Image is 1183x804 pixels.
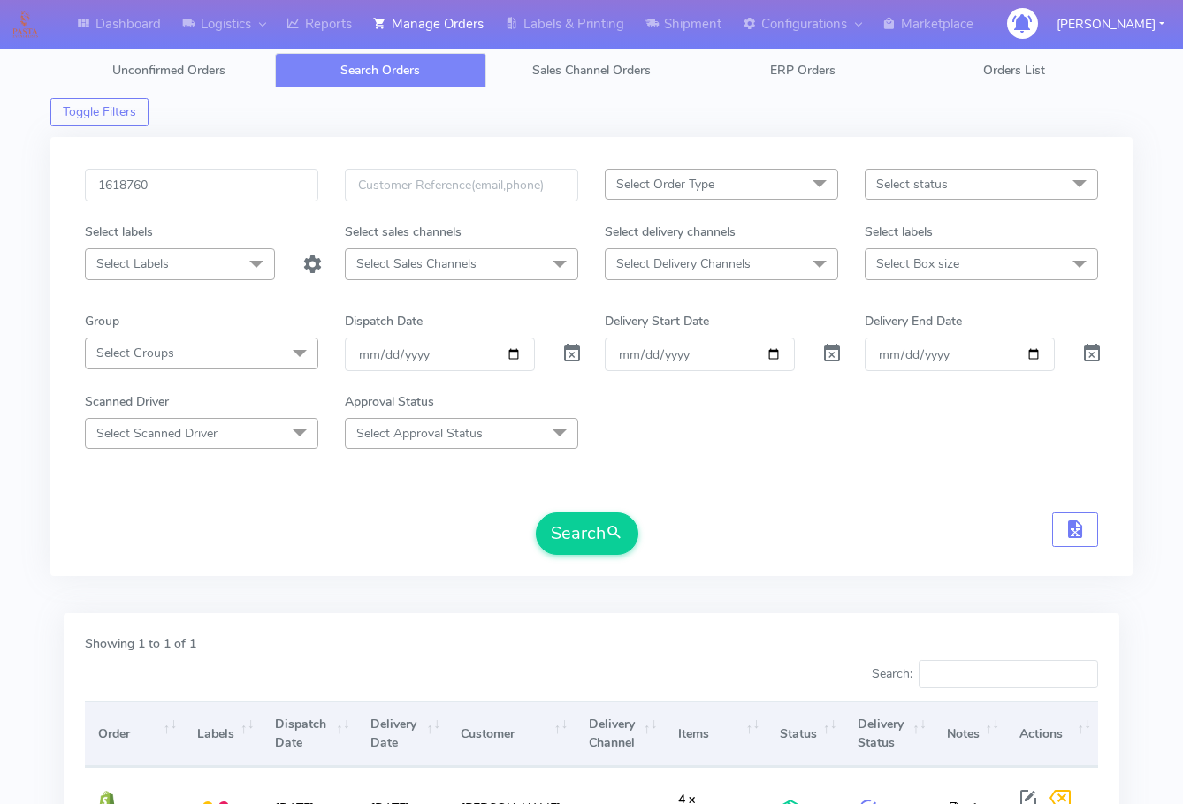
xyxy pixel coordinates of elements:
[85,223,153,241] label: Select labels
[1006,701,1098,767] th: Actions: activate to sort column ascending
[184,701,261,767] th: Labels: activate to sort column ascending
[447,701,575,767] th: Customer: activate to sort column ascending
[356,425,483,442] span: Select Approval Status
[865,223,933,241] label: Select labels
[934,701,1006,767] th: Notes: activate to sort column ascending
[64,53,1119,87] ul: Tabs
[345,392,434,411] label: Approval Status
[85,634,196,653] label: Showing 1 to 1 of 1
[85,392,169,411] label: Scanned Driver
[345,223,462,241] label: Select sales channels
[85,312,119,330] label: Group
[919,660,1098,688] input: Search:
[872,660,1098,688] label: Search:
[261,701,356,767] th: Dispatch Date: activate to sort column ascending
[340,62,420,79] span: Search Orders
[345,312,423,330] label: Dispatch Date
[357,701,447,767] th: Delivery Date: activate to sort column ascending
[356,255,477,272] span: Select Sales Channels
[96,345,174,361] span: Select Groups
[983,62,1045,79] span: Orders List
[876,176,948,193] span: Select status
[85,701,184,767] th: Order: activate to sort column ascending
[575,701,664,767] th: Delivery Channel: activate to sort column ascending
[843,701,933,767] th: Delivery Status: activate to sort column ascending
[112,62,225,79] span: Unconfirmed Orders
[616,176,714,193] span: Select Order Type
[605,223,736,241] label: Select delivery channels
[85,169,318,201] input: Order Id
[96,255,169,272] span: Select Labels
[865,312,962,330] label: Delivery End Date
[536,512,638,555] button: Search
[770,62,836,79] span: ERP Orders
[1043,6,1178,42] button: [PERSON_NAME]
[876,255,959,272] span: Select Box size
[605,312,709,330] label: Delivery Start Date
[96,425,218,442] span: Select Scanned Driver
[616,255,751,272] span: Select Delivery Channels
[767,701,843,767] th: Status: activate to sort column ascending
[345,169,578,201] input: Customer Reference(email,phone)
[665,701,767,767] th: Items: activate to sort column ascending
[532,62,651,79] span: Sales Channel Orders
[50,98,149,126] button: Toggle Filters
